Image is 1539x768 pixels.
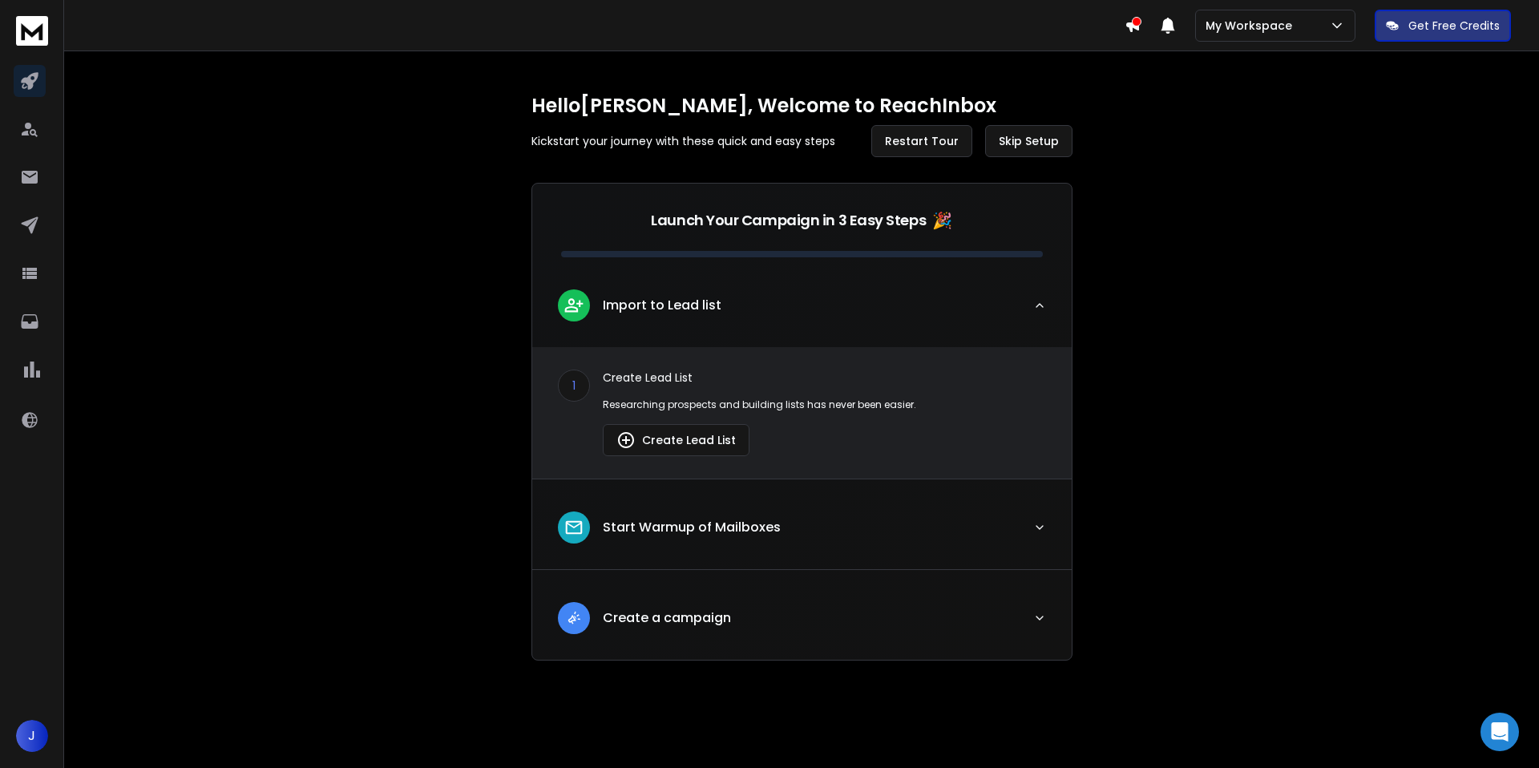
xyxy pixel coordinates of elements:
span: Skip Setup [999,133,1059,149]
button: Create Lead List [603,424,749,456]
button: leadImport to Lead list [532,277,1072,347]
p: Researching prospects and building lists has never been easier. [603,398,1046,411]
img: lead [563,295,584,315]
p: Create a campaign [603,608,731,628]
div: 1 [558,370,590,402]
img: lead [563,517,584,538]
button: leadStart Warmup of Mailboxes [532,499,1072,569]
button: leadCreate a campaign [532,589,1072,660]
p: Kickstart your journey with these quick and easy steps [531,133,835,149]
div: Open Intercom Messenger [1480,713,1519,751]
button: Restart Tour [871,125,972,157]
span: 🎉 [932,209,952,232]
h1: Hello [PERSON_NAME] , Welcome to ReachInbox [531,93,1072,119]
p: Get Free Credits [1408,18,1500,34]
p: Create Lead List [603,370,1046,386]
button: J [16,720,48,752]
img: lead [616,430,636,450]
p: Start Warmup of Mailboxes [603,518,781,537]
p: Launch Your Campaign in 3 Easy Steps [651,209,926,232]
div: leadImport to Lead list [532,347,1072,479]
p: My Workspace [1206,18,1299,34]
button: Get Free Credits [1375,10,1511,42]
p: Import to Lead list [603,296,721,315]
img: logo [16,16,48,46]
button: Skip Setup [985,125,1072,157]
img: lead [563,608,584,628]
